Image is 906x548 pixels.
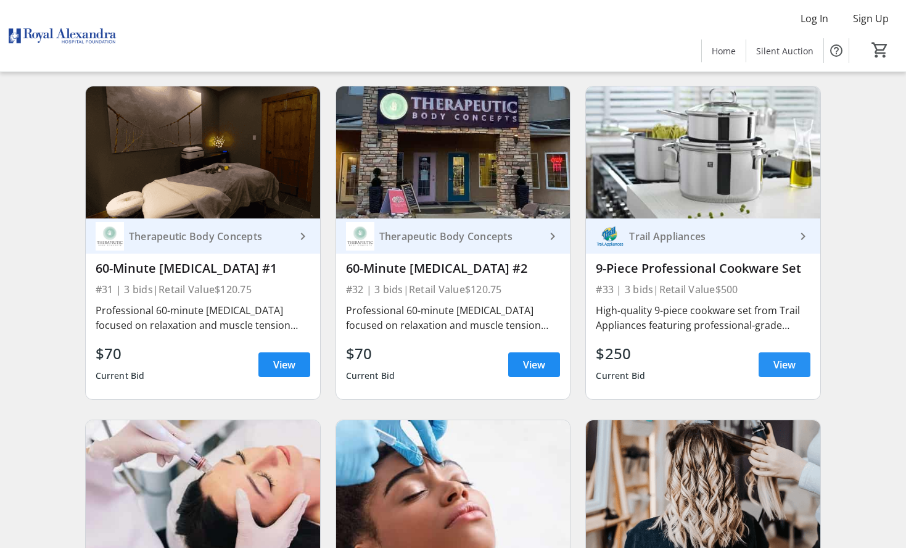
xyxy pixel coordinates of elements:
[258,352,310,377] a: View
[773,357,796,372] span: View
[346,261,561,276] div: 60-Minute [MEDICAL_DATA] #2
[86,218,320,254] a: Therapeutic Body ConceptsTherapeutic Body Concepts
[824,38,849,63] button: Help
[346,222,374,251] img: Therapeutic Body Concepts
[523,357,545,372] span: View
[273,357,295,372] span: View
[596,222,624,251] img: Trail Appliances
[346,365,395,387] div: Current Bid
[746,39,823,62] a: Silent Auction
[596,281,810,298] div: #33 | 3 bids | Retail Value $500
[295,229,310,244] mat-icon: keyboard_arrow_right
[596,342,645,365] div: $250
[791,9,838,28] button: Log In
[624,230,796,243] div: Trail Appliances
[586,86,820,218] img: 9-Piece Professional Cookware Set
[596,303,810,333] div: High-quality 9-piece cookware set from Trail Appliances featuring professional-grade construction...
[545,229,560,244] mat-icon: keyboard_arrow_right
[96,281,310,298] div: #31 | 3 bids | Retail Value $120.75
[86,86,320,218] img: 60-Minute Therapeutic Massage #1
[869,39,891,61] button: Cart
[96,222,124,251] img: Therapeutic Body Concepts
[712,44,736,57] span: Home
[7,5,117,67] img: Royal Alexandra Hospital Foundation's Logo
[508,352,560,377] a: View
[336,218,570,254] a: Therapeutic Body ConceptsTherapeutic Body Concepts
[96,303,310,333] div: Professional 60-minute [MEDICAL_DATA] focused on relaxation and muscle tension relief. Customized...
[759,352,810,377] a: View
[374,230,546,243] div: Therapeutic Body Concepts
[853,11,889,26] span: Sign Up
[96,365,145,387] div: Current Bid
[756,44,813,57] span: Silent Auction
[596,261,810,276] div: 9-Piece Professional Cookware Set
[586,218,820,254] a: Trail AppliancesTrail Appliances
[702,39,746,62] a: Home
[596,365,645,387] div: Current Bid
[336,86,570,218] img: 60-Minute Therapeutic Massage #2
[843,9,899,28] button: Sign Up
[801,11,828,26] span: Log In
[796,229,810,244] mat-icon: keyboard_arrow_right
[346,303,561,333] div: Professional 60-minute [MEDICAL_DATA] focused on relaxation and muscle tension relief. Customized...
[96,261,310,276] div: 60-Minute [MEDICAL_DATA] #1
[124,230,295,243] div: Therapeutic Body Concepts
[346,342,395,365] div: $70
[346,281,561,298] div: #32 | 3 bids | Retail Value $120.75
[96,342,145,365] div: $70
